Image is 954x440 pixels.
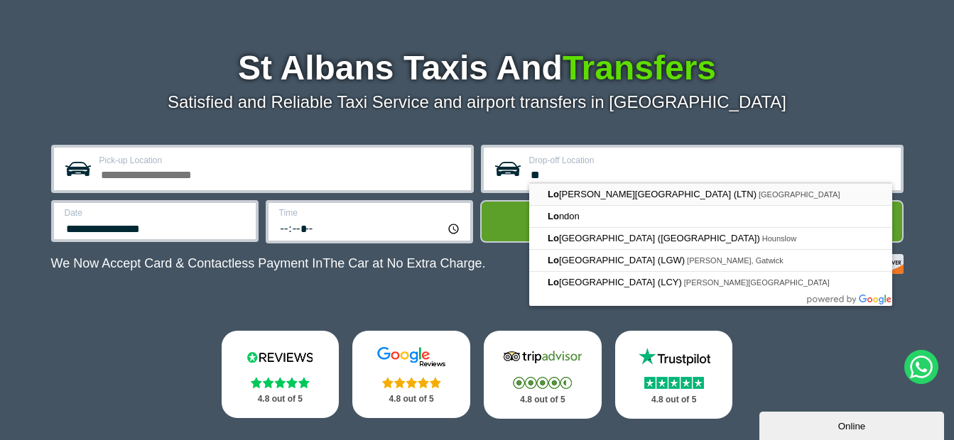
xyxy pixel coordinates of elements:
span: Hounslow [762,234,796,243]
span: Lo [548,255,559,265]
img: Stars [251,377,310,388]
img: Trustpilot [632,346,717,368]
a: Trustpilot Stars 4.8 out of 5 [615,331,733,419]
img: Reviews.io [237,346,322,368]
span: [PERSON_NAME][GEOGRAPHIC_DATA] [684,278,830,287]
button: Get Quote [480,200,904,243]
p: 4.8 out of 5 [368,390,455,408]
img: Stars [382,377,441,388]
p: We Now Accept Card & Contactless Payment In [51,256,486,271]
img: Stars [513,377,572,389]
a: Tripadvisor Stars 4.8 out of 5 [484,331,602,419]
span: Lo [548,233,559,243]
img: Google [369,346,454,368]
span: Lo [548,277,559,287]
span: ndon [548,211,582,221]
p: 4.8 out of 5 [237,390,324,408]
span: The Car at No Extra Charge. [322,256,485,270]
p: Satisfied and Reliable Taxi Service and airport transfers in [GEOGRAPHIC_DATA] [51,92,904,112]
span: [GEOGRAPHIC_DATA] ([GEOGRAPHIC_DATA]) [548,233,762,243]
a: Google Stars 4.8 out of 5 [352,331,470,418]
img: Tripadvisor [500,346,585,368]
span: Lo [548,189,559,199]
label: Time [279,209,462,217]
a: Reviews.io Stars 4.8 out of 5 [222,331,340,418]
p: 4.8 out of 5 [499,391,586,409]
img: Stars [644,377,704,389]
span: [PERSON_NAME][GEOGRAPHIC_DATA] (LTN) [548,189,759,199]
label: Pick-up Location [99,156,462,165]
span: [GEOGRAPHIC_DATA] (LCY) [548,277,684,287]
h1: St Albans Taxis And [51,51,904,85]
p: 4.8 out of 5 [631,391,717,409]
span: [GEOGRAPHIC_DATA] (LGW) [548,255,687,265]
span: Lo [548,211,559,221]
span: [PERSON_NAME], Gatwick [687,256,784,265]
label: Drop-off Location [529,156,892,165]
iframe: chat widget [759,409,947,440]
span: Transfers [563,49,716,87]
span: [GEOGRAPHIC_DATA] [759,190,840,199]
label: Date [65,209,247,217]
